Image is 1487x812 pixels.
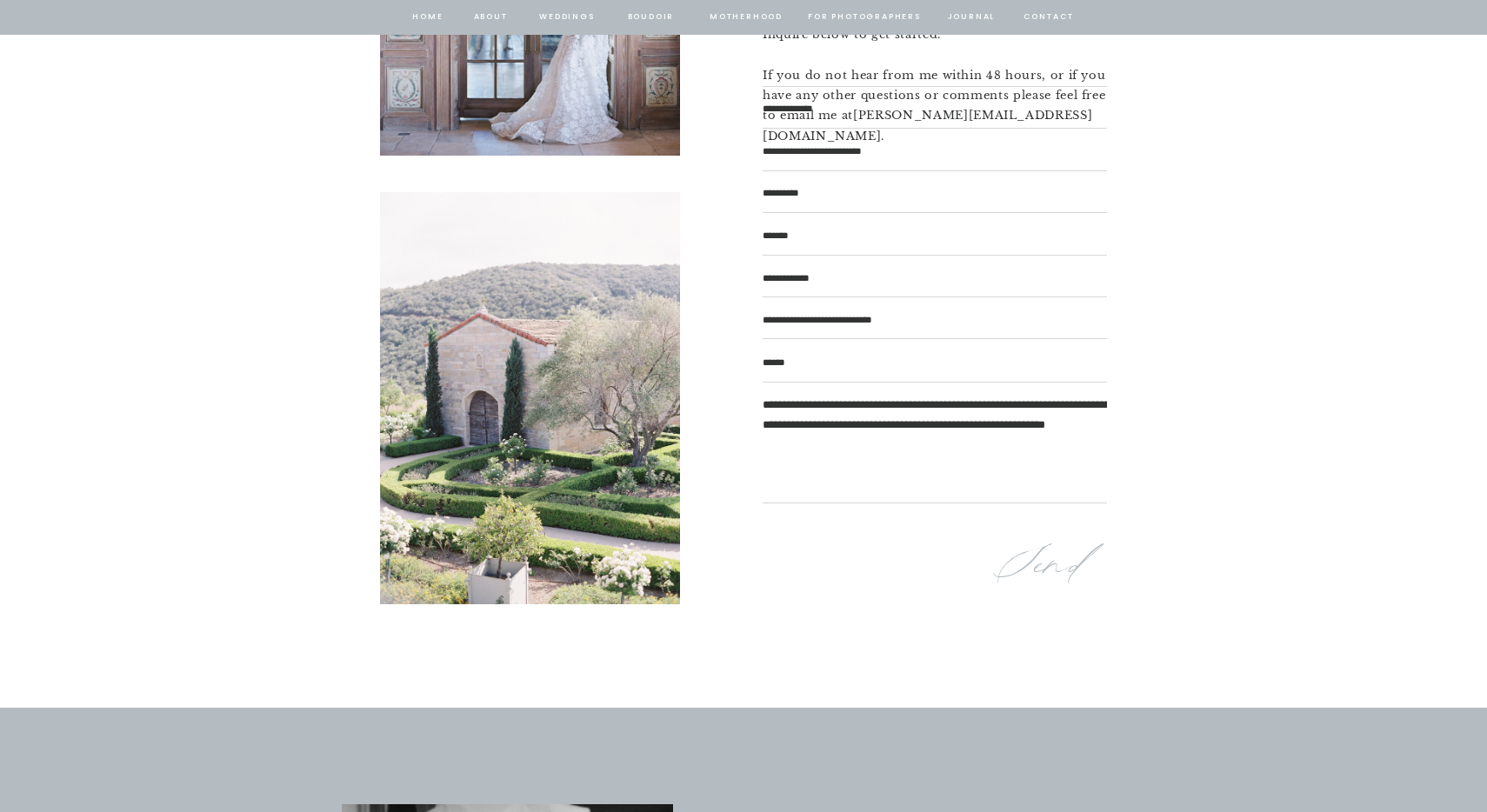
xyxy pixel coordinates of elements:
a: for photographers [808,10,921,25]
a: home [411,10,444,25]
a: Weddings [537,10,597,25]
a: Motherhood [710,10,782,25]
a: journal [944,10,998,25]
a: contact [1021,10,1077,25]
a: BOUDOIR [626,10,676,25]
a: about [472,10,509,25]
a: Send [992,535,1104,597]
